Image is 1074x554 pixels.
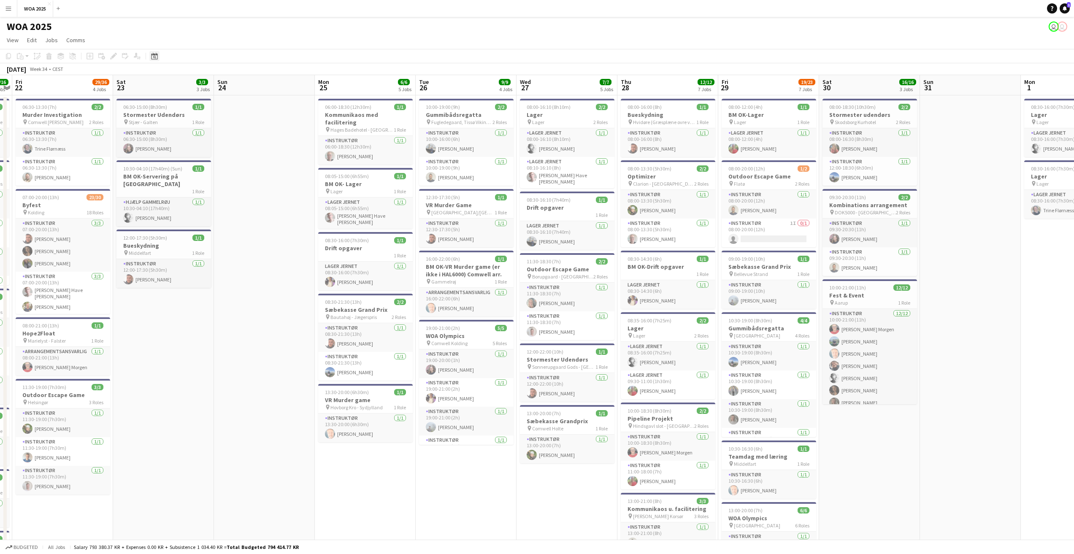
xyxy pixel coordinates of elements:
h3: Sæbekasse Grand Prix [722,263,816,270]
a: Comms [63,35,89,46]
h3: Lager [621,324,715,332]
span: Clarion - [GEOGRAPHIC_DATA] [633,181,694,187]
app-job-card: 08:05-15:00 (6h55m)1/1BM OK- Lager Lager1 RoleLager Jernet1/108:05-15:00 (6h55m)[PERSON_NAME] Hav... [318,168,413,229]
span: 1/2 [798,165,809,172]
span: 1/1 [92,322,103,329]
app-job-card: 10:00-19:00 (9h)2/2Gummibådsregatta Fugledegaard, Tissø Vikingecenter2 RolesInstruktør1/110:00-16... [419,99,514,186]
app-job-card: 10:30-19:00 (8h30m)4/4Gummibådsregatta [GEOGRAPHIC_DATA]4 RolesInstruktør1/110:30-19:00 (8h30m)[P... [722,312,816,437]
app-card-role: Instruktør1/110:30-19:00 (8h30m)[PERSON_NAME] [722,399,816,428]
span: 08:30-16:00 (7h30m) [325,237,369,243]
a: Jobs [42,35,61,46]
h3: Kombinations arrangement [822,201,917,209]
span: 1 Role [91,338,103,344]
span: 1/1 [697,104,709,110]
span: Flatø [734,181,745,187]
app-job-card: 08:00-16:10 (8h10m)2/2Lager Lager2 RolesLager Jernet1/108:00-16:10 (8h10m)[PERSON_NAME]Lager Jern... [520,99,614,188]
span: 1/1 [192,104,204,110]
span: Jobs [45,36,58,44]
span: 10:30-19:00 (8h30m) [728,317,772,324]
app-card-role: Lager Jernet1/108:00-16:10 (8h10m)[PERSON_NAME] [520,128,614,157]
app-job-card: 08:00-12:00 (4h)1/1BM OK-Lager Lager1 RoleLager Jernet1/108:00-12:00 (4h)[PERSON_NAME] [722,99,816,157]
span: 2 Roles [89,119,103,125]
span: 2 Roles [694,332,709,339]
div: 10:30-04:10 (17h40m) (Sun)1/1BM OK-Servering på [GEOGRAPHIC_DATA]1 RoleHjælp Gammelrøj1/110:30-04... [116,160,211,226]
app-card-role: Instruktør1/108:00-16:00 (8h)[PERSON_NAME] [621,128,715,157]
span: 1/1 [394,173,406,179]
app-job-card: 07:00-20:00 (13h)23/30Byfest Kolding18 RolesInstruktør3/307:00-20:00 (13h)[PERSON_NAME][PERSON_NA... [16,189,110,314]
app-job-card: 08:30-21:30 (13h)2/2Sæbekasse Grand Prix Bautahøj - Jægerspris2 RolesInstruktør1/108:30-21:30 (13... [318,294,413,381]
h3: Gummibådsregatta [722,324,816,332]
span: View [7,36,19,44]
app-card-role: Instruktør12/1210:00-21:00 (11h)[PERSON_NAME] Morgen[PERSON_NAME][PERSON_NAME][PERSON_NAME][PERSO... [822,309,917,475]
span: 10:30-04:10 (17h40m) (Sun) [123,165,182,172]
h3: Sæbekasse Grandprix [520,417,614,425]
span: 13:30-20:00 (6h30m) [325,389,369,395]
span: Sonnerupgaard Gods - [GEOGRAPHIC_DATA] [532,364,595,370]
span: 12/12 [893,284,910,291]
span: 2 Roles [694,181,709,187]
a: Edit [24,35,40,46]
span: 1 Role [495,278,507,285]
span: 08:00-20:00 (12h) [728,165,765,172]
span: 1/1 [697,256,709,262]
h3: Drift opgaver [318,244,413,252]
app-card-role: Instruktør1/111:30-18:30 (7h)[PERSON_NAME] [520,283,614,311]
app-card-role: Lager Jernet1/108:00-12:00 (4h)[PERSON_NAME] [722,128,816,157]
span: 10:00-21:00 (11h) [829,284,866,291]
app-job-card: 16:00-22:00 (6h)1/1BM OK-VR Murder game (er ikke i HAL6000) Comwell arr. Gammelrøj1 RoleArrangeme... [419,251,514,316]
app-card-role: Instruktør1/108:00-16:30 (8h30m)[PERSON_NAME] [822,128,917,157]
span: Lager [633,332,645,339]
app-card-role: Instruktør1/106:30-13:30 (7h)[PERSON_NAME] [16,157,110,186]
app-job-card: 08:00-13:30 (5h30m)2/2Optimizer Clarion - [GEOGRAPHIC_DATA]2 RolesInstruktør1/108:00-13:30 (5h30m... [621,160,715,247]
span: 1 Role [394,252,406,259]
span: Comwell Holte [532,425,563,432]
app-card-role: Instruktør1/106:30-13:30 (7h)Trine Flørnæss [16,128,110,157]
span: 2 Roles [593,273,608,280]
div: 10:00-18:30 (8h30m)2/2Pipeline Projekt Hindsgavl slot - [GEOGRAPHIC_DATA]2 RolesInstruktør1/110:0... [621,403,715,489]
app-job-card: 08:30-16:00 (7h30m)1/1Drift opgaver1 RoleLager Jernet1/108:30-16:00 (7h30m)[PERSON_NAME] [318,232,413,290]
div: 08:00-20:00 (12h)1/2Outdoor Escape Game Flatø2 RolesInstruktør1/108:00-20:00 (12h)[PERSON_NAME]In... [722,160,816,247]
div: 12:00-22:00 (10h)1/1Stormester Udendørs Sonnerupgaard Gods - [GEOGRAPHIC_DATA]1 RoleInstruktør1/1... [520,343,614,402]
span: 1 Role [394,127,406,133]
span: Lager [1036,119,1049,125]
span: 2/2 [697,408,709,414]
span: 16:00-22:00 (6h) [426,256,460,262]
span: 1 Role [192,250,204,256]
app-card-role: Instruktør1/108:30-21:30 (13h)[PERSON_NAME] [318,323,413,352]
span: Comms [66,36,85,44]
span: 2 Roles [492,119,507,125]
app-job-card: 06:30-15:00 (8h30m)1/1Stormester Udendørs Stjær - Galten1 RoleInstruktør1/106:30-15:00 (8h30m)[PE... [116,99,211,157]
span: Lager [532,119,544,125]
span: Gammelrøj [431,278,456,285]
app-job-card: 08:30-14:30 (6h)1/1BM OK-Drift opgaver1 RoleLager Jernet1/108:30-14:30 (6h)[PERSON_NAME] [621,251,715,309]
h3: BM OK-Lager [722,111,816,119]
span: 2 Roles [795,181,809,187]
a: 1 [1060,3,1070,14]
span: 1/1 [798,104,809,110]
span: 1/1 [394,237,406,243]
span: Stjær - Galten [129,119,158,125]
span: [GEOGRAPHIC_DATA]/[GEOGRAPHIC_DATA] [431,209,495,216]
span: 1/1 [192,165,204,172]
app-card-role: Instruktør1/110:00-18:30 (8h30m)[PERSON_NAME] Morgen [621,432,715,461]
h3: Bueskydning [116,242,211,249]
span: 08:30-16:10 (7h40m) [527,197,571,203]
span: 1/1 [495,256,507,262]
h3: Sæbekasse Grand Prix [318,306,413,313]
span: Hindsgavl slot - [GEOGRAPHIC_DATA] [633,423,694,429]
app-job-card: 08:00-18:30 (10h30m)2/2Stormester udendørs Skodsborg Kurhotel2 RolesInstruktør1/108:00-16:30 (8h3... [822,99,917,186]
span: 1/1 [596,197,608,203]
div: 06:30-13:30 (7h)2/2Murder Investigation Comwell [PERSON_NAME]2 RolesInstruktør1/106:30-13:30 (7h)... [16,99,110,186]
span: 08:00-12:00 (4h) [728,104,763,110]
h3: Stormester Udendørs [520,356,614,363]
span: 1 Role [898,300,910,306]
app-card-role: Instruktør1/119:00-21:00 (2h)[PERSON_NAME] [419,407,514,435]
span: 10:00-19:00 (9h) [426,104,460,110]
